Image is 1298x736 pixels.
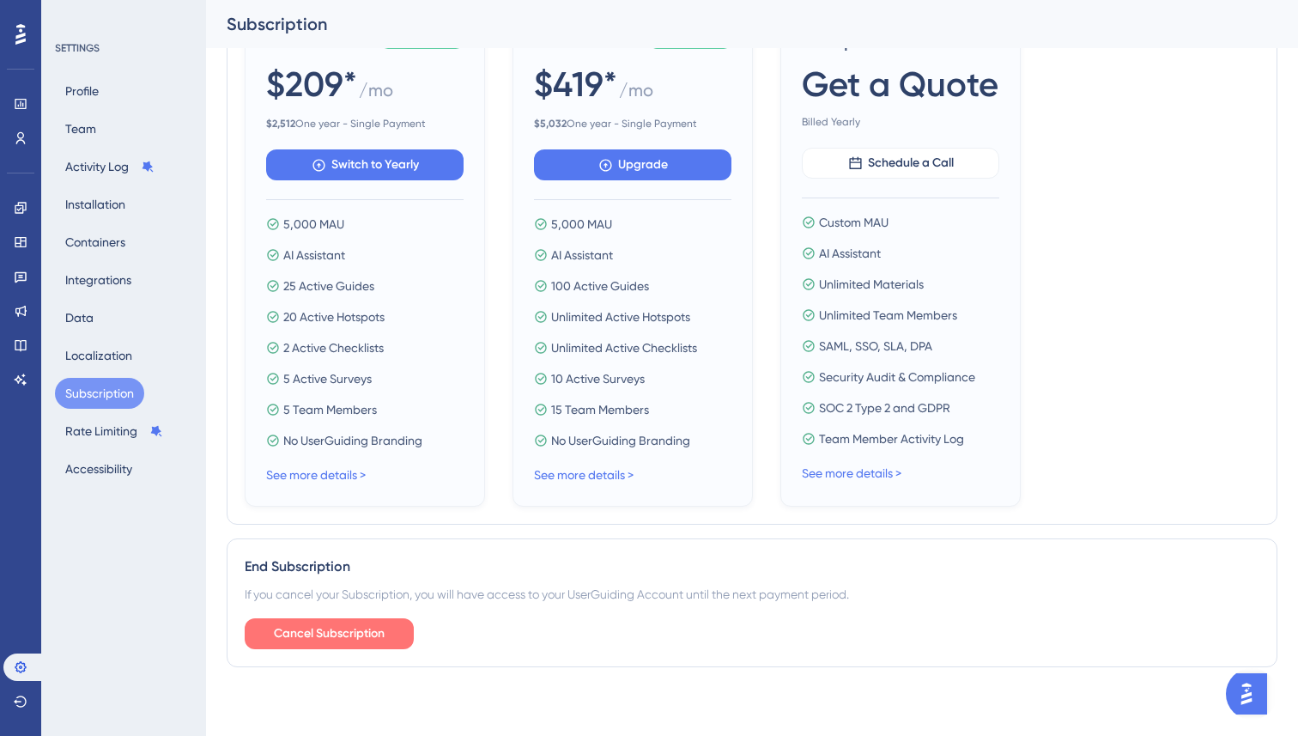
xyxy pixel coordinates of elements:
button: Upgrade [534,149,731,180]
span: 20 Active Hotspots [283,307,385,327]
span: 15 Team Members [551,399,649,420]
div: Subscription [227,12,1234,36]
span: 5,000 MAU [551,214,612,234]
a: See more details > [266,468,366,482]
button: Subscription [55,378,144,409]
span: / mo [619,78,653,110]
button: Accessibility [55,453,143,484]
span: Unlimited Materials [819,274,924,295]
iframe: UserGuiding AI Assistant Launcher [1226,668,1277,720]
button: Integrations [55,265,142,295]
button: Rate Limiting [55,416,173,447]
span: One year - Single Payment [534,117,731,131]
span: 25 Active Guides [283,276,374,296]
span: $209* [266,60,357,108]
span: No UserGuiding Branding [283,430,422,451]
button: Localization [55,340,143,371]
button: Data [55,302,104,333]
span: Billed Yearly [802,115,999,129]
button: Profile [55,76,109,106]
button: Containers [55,227,136,258]
span: Upgrade [618,155,668,175]
div: End Subscription [245,557,1259,577]
span: Team Member Activity Log [819,429,964,449]
b: $ 2,512 [266,118,295,130]
span: AI Assistant [819,243,881,264]
span: Unlimited Team Members [819,305,957,325]
button: Installation [55,189,136,220]
span: 2 Active Checklists [283,338,384,358]
span: AI Assistant [283,245,345,265]
span: Switch to Yearly [331,155,419,175]
span: 10 Active Surveys [551,368,645,389]
span: One year - Single Payment [266,117,464,131]
span: 100 Active Guides [551,276,649,296]
span: 5,000 MAU [283,214,344,234]
b: $ 5,032 [534,118,567,130]
button: Team [55,113,106,144]
span: $419* [534,60,617,108]
button: Switch to Yearly [266,149,464,180]
span: 5 Team Members [283,399,377,420]
button: Schedule a Call [802,148,999,179]
span: No UserGuiding Branding [551,430,690,451]
span: SOC 2 Type 2 and GDPR [819,398,950,418]
span: Get a Quote [802,60,998,108]
span: SAML, SSO, SLA, DPA [819,336,932,356]
span: Custom MAU [819,212,889,233]
div: SETTINGS [55,41,194,55]
a: See more details > [802,466,901,480]
span: AI Assistant [551,245,613,265]
div: If you cancel your Subscription, you will have access to your UserGuiding Account until the next ... [245,584,1259,605]
button: Cancel Subscription [245,618,414,649]
a: See more details > [534,468,634,482]
span: Schedule a Call [868,153,954,173]
span: 5 Active Surveys [283,368,372,389]
span: / mo [359,78,393,110]
span: Unlimited Active Hotspots [551,307,690,327]
span: Cancel Subscription [274,623,385,644]
button: Activity Log [55,151,165,182]
span: Security Audit & Compliance [819,367,975,387]
span: Unlimited Active Checklists [551,338,697,358]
